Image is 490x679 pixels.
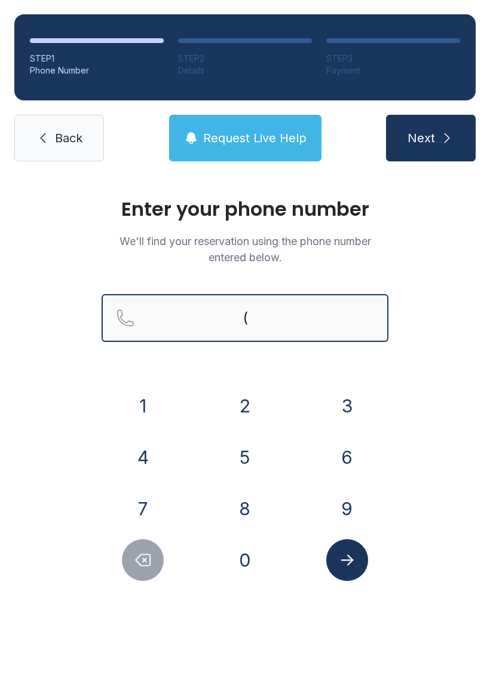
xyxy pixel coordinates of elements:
div: Payment [326,65,460,77]
button: 9 [326,488,368,530]
span: Request Live Help [203,130,307,146]
div: Details [178,65,312,77]
button: 1 [122,385,164,427]
button: 8 [224,488,266,530]
button: Submit lookup form [326,539,368,581]
div: STEP 2 [178,53,312,65]
input: Reservation phone number [102,294,388,342]
button: 6 [326,436,368,478]
span: Back [55,130,82,146]
button: 0 [224,539,266,581]
button: Delete number [122,539,164,581]
button: 3 [326,385,368,427]
button: 7 [122,488,164,530]
div: STEP 3 [326,53,460,65]
p: We'll find your reservation using the phone number entered below. [102,233,388,265]
h1: Enter your phone number [102,200,388,219]
button: 2 [224,385,266,427]
span: Next [408,130,435,146]
div: Phone Number [30,65,164,77]
button: 4 [122,436,164,478]
div: STEP 1 [30,53,164,65]
button: 5 [224,436,266,478]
